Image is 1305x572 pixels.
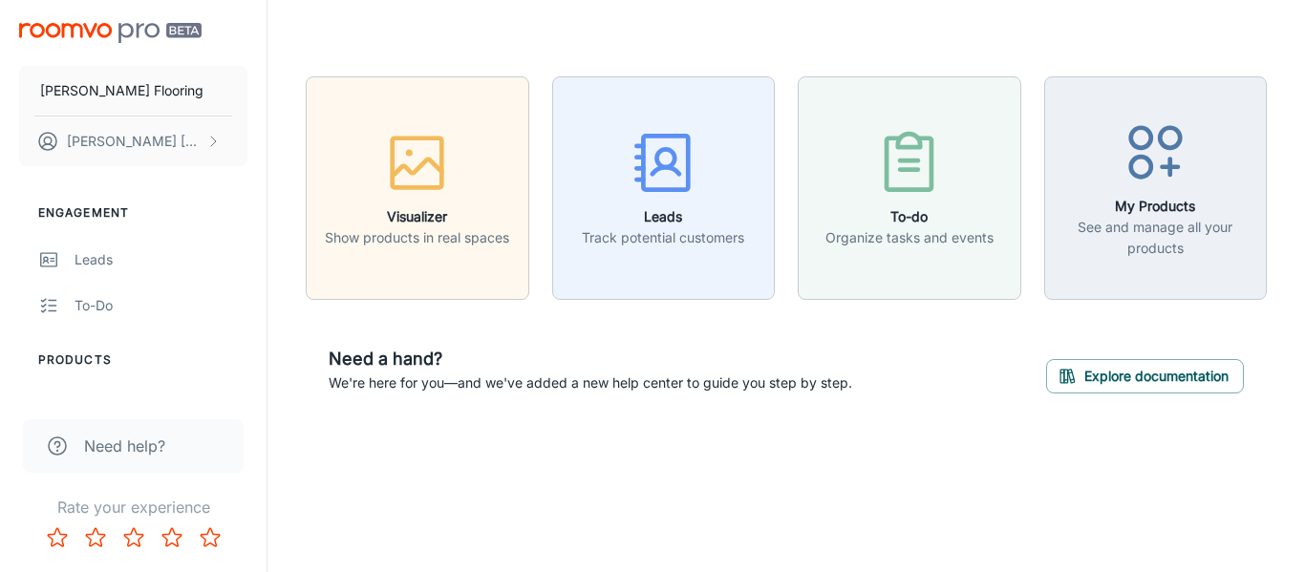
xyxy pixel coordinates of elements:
[798,76,1021,300] button: To-doOrganize tasks and events
[582,227,744,248] p: Track potential customers
[329,346,852,372] h6: Need a hand?
[75,396,247,417] div: My Products
[1057,217,1255,259] p: See and manage all your products
[1046,365,1244,384] a: Explore documentation
[40,80,203,101] p: [PERSON_NAME] Flooring
[75,249,247,270] div: Leads
[84,434,165,457] span: Need help?
[329,372,852,393] p: We're here for you—and we've added a new help center to guide you step by step.
[1046,359,1244,393] button: Explore documentation
[582,206,744,227] h6: Leads
[19,23,202,43] img: Roomvo PRO Beta
[1044,177,1268,196] a: My ProductsSee and manage all your products
[1044,76,1268,300] button: My ProductsSee and manage all your products
[825,206,994,227] h6: To-do
[825,227,994,248] p: Organize tasks and events
[1057,196,1255,217] h6: My Products
[67,131,202,152] p: [PERSON_NAME] [PERSON_NAME]
[19,66,247,116] button: [PERSON_NAME] Flooring
[552,177,776,196] a: LeadsTrack potential customers
[306,76,529,300] button: VisualizerShow products in real spaces
[552,76,776,300] button: LeadsTrack potential customers
[19,117,247,166] button: [PERSON_NAME] [PERSON_NAME]
[75,295,247,316] div: To-do
[798,177,1021,196] a: To-doOrganize tasks and events
[325,206,509,227] h6: Visualizer
[325,227,509,248] p: Show products in real spaces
